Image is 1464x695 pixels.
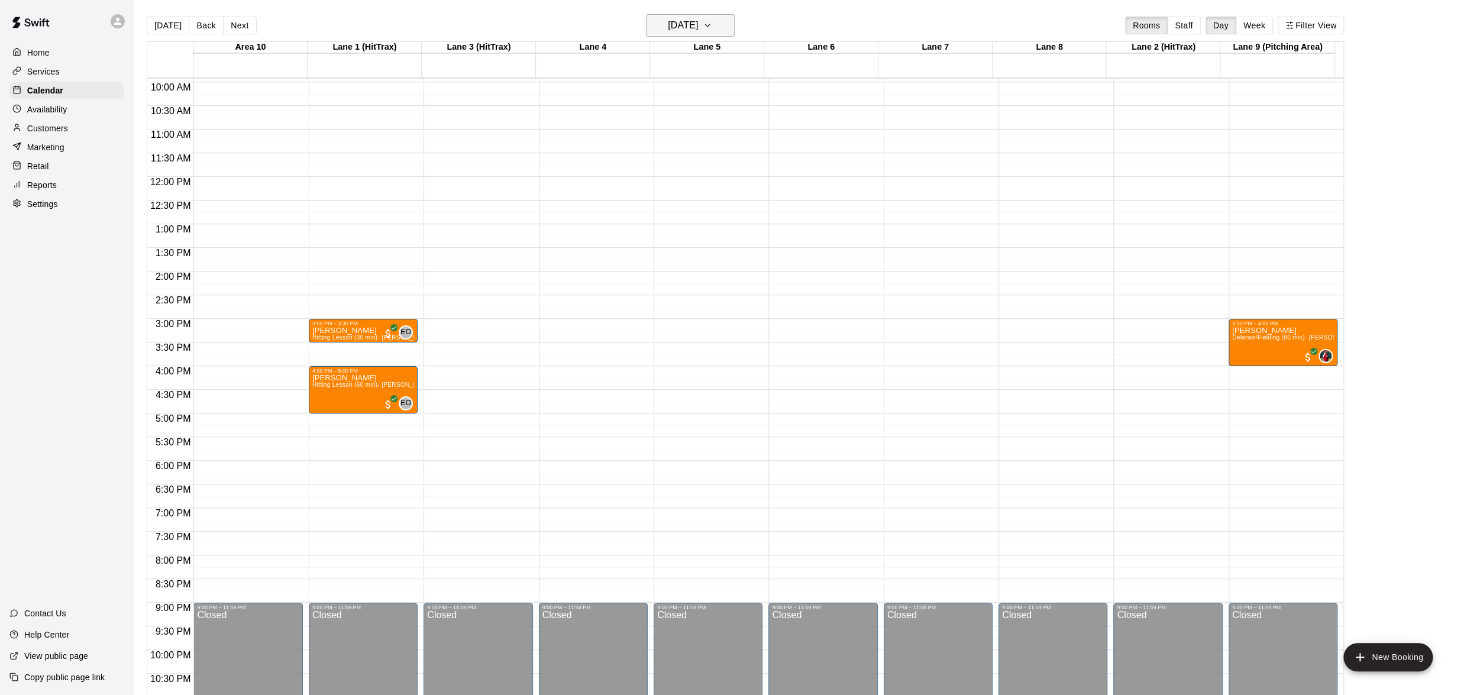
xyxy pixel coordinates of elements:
[24,650,88,662] p: View public page
[1302,351,1314,363] span: All customers have paid
[1206,17,1236,34] button: Day
[147,177,193,187] span: 12:00 PM
[993,42,1107,53] div: Lane 8
[668,17,698,34] h6: [DATE]
[878,42,993,53] div: Lane 7
[189,17,224,34] button: Back
[153,461,194,471] span: 6:00 PM
[9,44,124,62] a: Home
[153,603,194,613] span: 9:00 PM
[536,42,650,53] div: Lane 4
[312,334,433,341] span: Hitting Lesson (30 min)- [PERSON_NAME]
[153,224,194,234] span: 1:00 PM
[147,17,189,34] button: [DATE]
[24,629,69,641] p: Help Center
[308,42,422,53] div: Lane 1 (HitTrax)
[9,195,124,213] a: Settings
[153,484,194,494] span: 6:30 PM
[1106,42,1220,53] div: Lane 2 (HitTrax)
[399,396,413,410] div: Eric Opelski
[27,85,63,96] p: Calendar
[650,42,764,53] div: Lane 5
[153,295,194,305] span: 2:30 PM
[1167,17,1201,34] button: Staff
[9,119,124,137] a: Customers
[657,605,759,610] div: 9:00 PM – 11:59 PM
[400,327,411,338] span: EO
[153,342,194,353] span: 3:30 PM
[382,399,394,410] span: All customers have paid
[9,176,124,194] a: Reports
[153,248,194,258] span: 1:30 PM
[148,106,194,116] span: 10:30 AM
[1318,349,1333,363] div: Kyle Bunn
[153,626,194,636] span: 9:30 PM
[153,532,194,542] span: 7:30 PM
[400,397,411,409] span: EO
[148,130,194,140] span: 11:00 AM
[147,650,193,660] span: 10:00 PM
[1220,42,1334,53] div: Lane 9 (Pitching Area)
[1232,605,1334,610] div: 9:00 PM – 11:59 PM
[27,104,67,115] p: Availability
[1323,349,1333,363] span: Kyle Bunn
[312,368,414,374] div: 4:00 PM – 5:00 PM
[403,325,413,340] span: Eric Opelski
[427,605,529,610] div: 9:00 PM – 11:59 PM
[153,390,194,400] span: 4:30 PM
[27,198,58,210] p: Settings
[27,122,68,134] p: Customers
[312,605,414,610] div: 9:00 PM – 11:59 PM
[399,325,413,340] div: Eric Opelski
[1117,605,1219,610] div: 9:00 PM – 11:59 PM
[542,605,644,610] div: 9:00 PM – 11:59 PM
[1232,321,1334,327] div: 3:00 PM – 4:00 PM
[1320,350,1332,362] img: Kyle Bunn
[197,605,299,610] div: 9:00 PM – 11:59 PM
[422,42,536,53] div: Lane 3 (HitTrax)
[153,271,194,282] span: 2:00 PM
[153,437,194,447] span: 5:30 PM
[1229,319,1337,366] div: 3:00 PM – 4:00 PM: Defense/Fielding (60 min)- Kyle Bunn
[148,153,194,163] span: 11:30 AM
[309,319,418,342] div: 3:00 PM – 3:30 PM: Rockne Pitcher
[309,366,418,413] div: 4:00 PM – 5:00 PM: Grady Daub
[27,47,50,59] p: Home
[153,319,194,329] span: 3:00 PM
[1125,17,1168,34] button: Rooms
[27,141,64,153] p: Marketing
[24,607,66,619] p: Contact Us
[153,555,194,565] span: 8:00 PM
[312,321,414,327] div: 3:00 PM – 3:30 PM
[1278,17,1344,34] button: Filter View
[9,101,124,118] a: Availability
[772,605,874,610] div: 9:00 PM – 11:59 PM
[9,63,124,80] a: Services
[1343,643,1433,671] button: add
[403,396,413,410] span: Eric Opelski
[193,42,308,53] div: Area 10
[27,66,60,77] p: Services
[764,42,878,53] div: Lane 6
[27,160,49,172] p: Retail
[9,82,124,99] a: Calendar
[887,605,989,610] div: 9:00 PM – 11:59 PM
[223,17,256,34] button: Next
[147,674,193,684] span: 10:30 PM
[27,179,57,191] p: Reports
[9,138,124,156] div: Marketing
[1232,334,1360,341] span: Defense/Fielding (60 min)- [PERSON_NAME]
[9,157,124,175] a: Retail
[153,413,194,424] span: 5:00 PM
[646,14,735,37] button: [DATE]
[1002,605,1104,610] div: 9:00 PM – 11:59 PM
[147,201,193,211] span: 12:30 PM
[312,382,433,388] span: Hitting Lesson (60 min)- [PERSON_NAME]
